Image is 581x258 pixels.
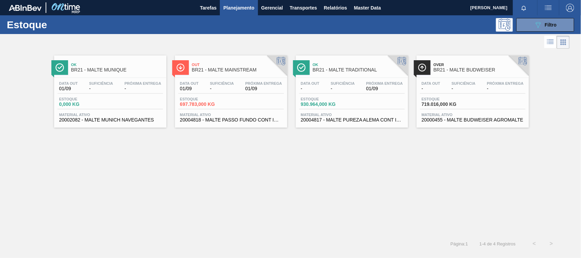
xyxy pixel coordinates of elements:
[89,81,113,85] span: Suficiência
[59,97,107,101] span: Estoque
[7,21,107,29] h1: Estoque
[9,5,42,11] img: TNhmsLtSVTkK8tSr43FrP2fwEKptu5GPRR3wAAAABJRU5ErkJggg==
[125,86,161,91] span: -
[170,50,291,128] a: ÍconeOutBR21 - MALTE MAINSTREAMData out01/09Suficiência-Próxima Entrega01/09Estoque697.783,000 KG...
[180,113,282,117] span: Material ativo
[223,4,254,12] span: Planejamento
[297,63,306,72] img: Ícone
[411,50,532,128] a: ÍconeOverBR21 - MALTE BUDWEISERData out-Suficiência-Próxima Entrega-Estoque719.016,000 KGMaterial...
[180,117,282,123] span: 20004818 - MALTE PASSO FUNDO CONT IMPORT SUP 40%
[434,67,526,72] span: BR21 - MALTE BUDWEISER
[478,241,516,246] span: 1 - 4 de 4 Registros
[59,117,161,123] span: 20002082 - MALTE MUNICH NAVEGANTES
[55,63,64,72] img: Ícone
[192,63,284,67] span: Out
[180,81,199,85] span: Data out
[422,97,469,101] span: Estoque
[422,81,440,85] span: Data out
[210,86,234,91] span: -
[71,63,163,67] span: Ok
[301,102,349,107] span: 930.964,000 KG
[245,86,282,91] span: 01/09
[434,63,526,67] span: Over
[366,86,403,91] span: 01/09
[301,97,349,101] span: Estoque
[557,36,570,49] div: Visão em Cards
[452,81,475,85] span: Suficiência
[422,102,469,107] span: 719.016,000 KG
[210,81,234,85] span: Suficiência
[418,63,426,72] img: Ícone
[354,4,381,12] span: Master Data
[245,81,282,85] span: Próxima Entrega
[313,63,405,67] span: Ok
[59,86,78,91] span: 01/09
[496,18,513,32] div: Pogramando: nenhum usuário selecionado
[487,81,524,85] span: Próxima Entrega
[487,86,524,91] span: -
[290,4,317,12] span: Transportes
[313,67,405,72] span: BR21 - MALTE TRADITIONAL
[544,4,552,12] img: userActions
[59,81,78,85] span: Data out
[125,81,161,85] span: Próxima Entrega
[452,86,475,91] span: -
[545,22,557,28] span: Filtro
[543,235,560,252] button: >
[566,4,574,12] img: Logout
[526,235,543,252] button: <
[331,86,355,91] span: -
[451,241,468,246] span: Página : 1
[180,97,228,101] span: Estoque
[200,4,217,12] span: Tarefas
[49,50,170,128] a: ÍconeOkBR21 - MALTE MUNIQUEData out01/09Suficiência-Próxima Entrega-Estoque0,000 KGMaterial ativo...
[192,67,284,72] span: BR21 - MALTE MAINSTREAM
[180,86,199,91] span: 01/09
[513,3,535,13] button: Notificações
[59,113,161,117] span: Material ativo
[422,117,524,123] span: 20000455 - MALTE BUDWEISER AGROMALTE
[516,18,574,32] button: Filtro
[324,4,347,12] span: Relatórios
[89,86,113,91] span: -
[176,63,185,72] img: Ícone
[366,81,403,85] span: Próxima Entrega
[301,81,320,85] span: Data out
[59,102,107,107] span: 0,000 KG
[422,86,440,91] span: -
[422,113,524,117] span: Material ativo
[71,67,163,72] span: BR21 - MALTE MUNIQUE
[180,102,228,107] span: 697.783,000 KG
[544,36,557,49] div: Visão em Lista
[291,50,411,128] a: ÍconeOkBR21 - MALTE TRADITIONALData out-Suficiência-Próxima Entrega01/09Estoque930.964,000 KGMate...
[261,4,283,12] span: Gerencial
[301,86,320,91] span: -
[301,117,403,123] span: 20004817 - MALTE PUREZA ALEMA CONT IMPORT SUP 40%
[331,81,355,85] span: Suficiência
[301,113,403,117] span: Material ativo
